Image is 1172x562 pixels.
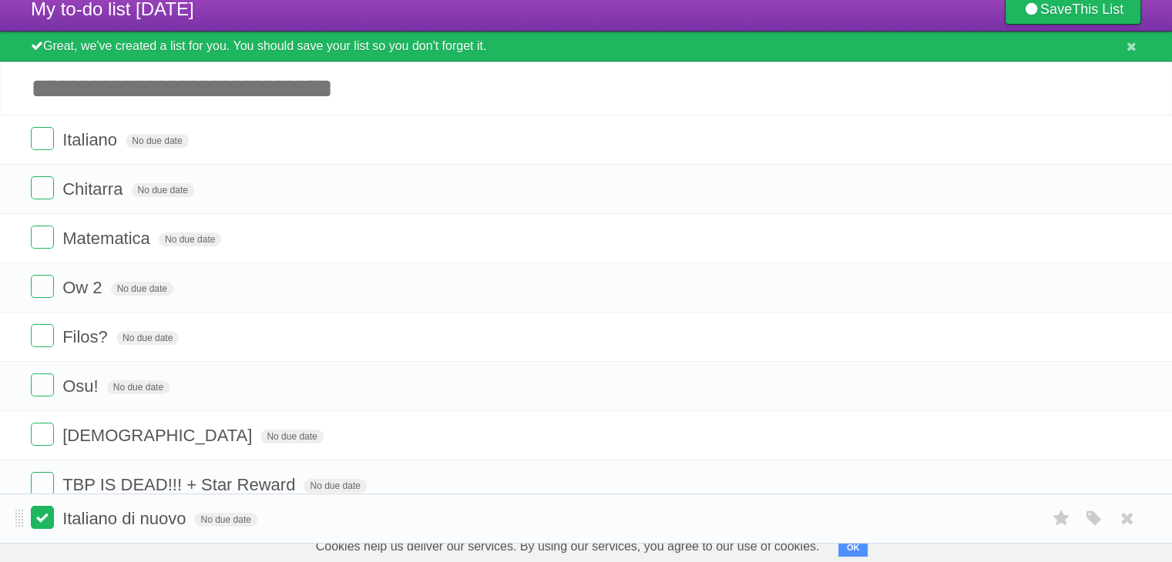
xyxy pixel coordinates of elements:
label: Done [31,275,54,298]
span: Filos? [62,327,112,346]
span: No due date [194,513,257,527]
span: Cookies help us deliver our services. By using our services, you agree to our use of cookies. [301,531,835,562]
label: Done [31,506,54,529]
span: No due date [132,183,194,197]
span: No due date [304,479,366,493]
span: No due date [107,380,170,394]
label: Done [31,472,54,495]
span: Chitarra [62,179,126,199]
span: No due date [260,430,323,443]
label: Done [31,127,54,150]
label: Done [31,423,54,446]
span: Ow 2 [62,278,106,297]
span: No due date [126,134,188,148]
span: TBP IS DEAD!!! + Star Reward [62,475,299,494]
span: [DEMOGRAPHIC_DATA] [62,426,256,445]
span: Osu! [62,376,102,396]
span: Italiano [62,130,121,149]
label: Done [31,226,54,249]
span: Matematica [62,229,154,248]
span: No due date [111,282,173,296]
label: Done [31,373,54,396]
label: Done [31,324,54,347]
b: This List [1072,2,1123,17]
span: Italiano di nuovo [62,509,190,528]
span: No due date [116,331,179,345]
span: No due date [159,232,221,246]
button: OK [838,538,868,557]
label: Star task [1047,506,1076,531]
label: Done [31,176,54,199]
